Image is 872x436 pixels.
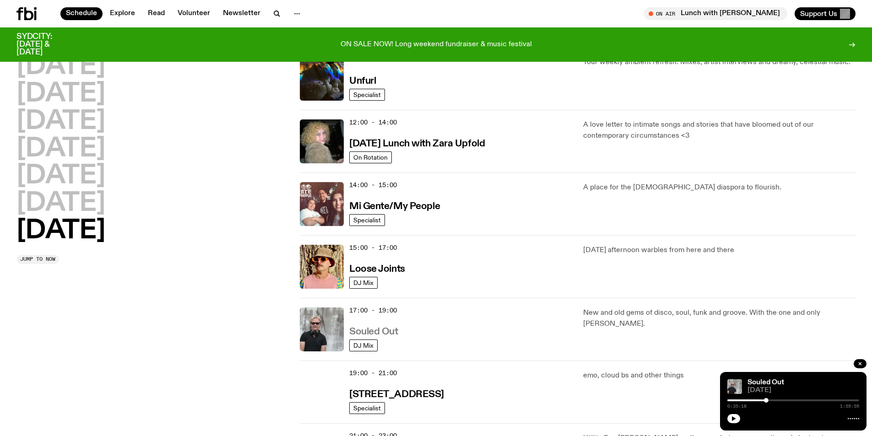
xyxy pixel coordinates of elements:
[583,307,856,329] p: New and old gems of disco, soul, funk and groove. With the one and only [PERSON_NAME].
[349,118,397,127] span: 12:00 - 14:00
[747,379,784,386] a: Souled Out
[172,7,216,20] a: Volunteer
[353,154,388,161] span: On Rotation
[300,119,344,163] img: A digital camera photo of Zara looking to her right at the camera, smiling. She is wearing a ligh...
[353,404,381,411] span: Specialist
[583,57,856,68] p: Your weekly ambient refresh. Mixes, artist interviews and dreamy, celestial music.
[349,243,397,252] span: 15:00 - 17:00
[20,257,55,262] span: Jump to now
[349,339,378,351] a: DJ Mix
[300,57,344,101] img: A piece of fabric is pierced by sewing pins with different coloured heads, a rainbow light is cas...
[583,119,856,141] p: A love letter to intimate songs and stories that have bloomed out of our contemporary circumstanc...
[727,379,742,394] img: Stephen looks directly at the camera, wearing a black tee, black sunglasses and headphones around...
[142,7,170,20] a: Read
[349,325,398,337] a: Souled Out
[16,33,75,56] h3: SYDCITY: [DATE] & [DATE]
[300,307,344,351] img: Stephen looks directly at the camera, wearing a black tee, black sunglasses and headphones around...
[349,214,385,226] a: Specialist
[583,245,856,256] p: [DATE] afternoon warbles from here and there
[16,136,105,162] button: [DATE]
[341,41,532,49] p: ON SALE NOW! Long weekend fundraiser & music festival
[16,163,105,189] button: [DATE]
[349,402,385,414] a: Specialist
[349,388,444,399] a: [STREET_ADDRESS]
[583,370,856,381] p: emo, cloud bs and other things
[800,10,837,18] span: Support Us
[353,342,374,349] span: DJ Mix
[795,7,856,20] button: Support Us
[349,89,385,101] a: Specialist
[349,390,444,399] h3: [STREET_ADDRESS]
[349,151,392,163] a: On Rotation
[353,91,381,98] span: Specialist
[16,81,105,107] button: [DATE]
[840,404,859,409] span: 1:59:59
[727,404,747,409] span: 0:35:18
[349,139,485,149] h3: [DATE] Lunch with Zara Upfold
[349,200,440,211] a: Mi Gente/My People
[349,263,405,274] a: Loose Joints
[349,277,378,289] a: DJ Mix
[16,54,105,80] button: [DATE]
[217,7,266,20] a: Newsletter
[583,182,856,193] p: A place for the [DEMOGRAPHIC_DATA] diaspora to flourish.
[349,76,376,86] h3: Unfurl
[60,7,103,20] a: Schedule
[16,191,105,216] button: [DATE]
[349,327,398,337] h3: Souled Out
[349,369,397,377] span: 19:00 - 21:00
[16,255,59,264] button: Jump to now
[349,181,397,189] span: 14:00 - 15:00
[300,370,344,414] img: Pat sits at a dining table with his profile facing the camera. Rhea sits to his left facing the c...
[16,218,105,244] button: [DATE]
[104,7,141,20] a: Explore
[353,279,374,286] span: DJ Mix
[644,7,787,20] button: On AirLunch with [PERSON_NAME]
[349,264,405,274] h3: Loose Joints
[747,387,859,394] span: [DATE]
[349,75,376,86] a: Unfurl
[16,109,105,135] button: [DATE]
[349,137,485,149] a: [DATE] Lunch with Zara Upfold
[353,216,381,223] span: Specialist
[349,202,440,211] h3: Mi Gente/My People
[349,306,397,315] span: 17:00 - 19:00
[300,245,344,289] img: Tyson stands in front of a paperbark tree wearing orange sunglasses, a suede bucket hat and a pin...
